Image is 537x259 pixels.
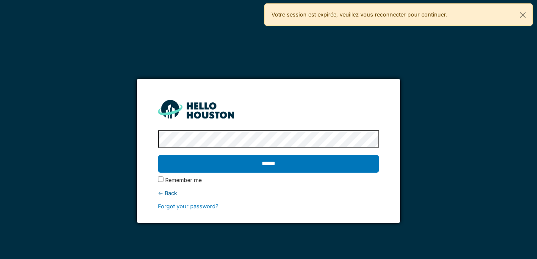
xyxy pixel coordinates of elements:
[165,176,202,184] label: Remember me
[158,189,379,197] div: ← Back
[158,100,234,118] img: HH_line-BYnF2_Hg.png
[513,4,532,26] button: Close
[158,203,219,209] a: Forgot your password?
[264,3,533,26] div: Votre session est expirée, veuillez vous reconnecter pour continuer.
